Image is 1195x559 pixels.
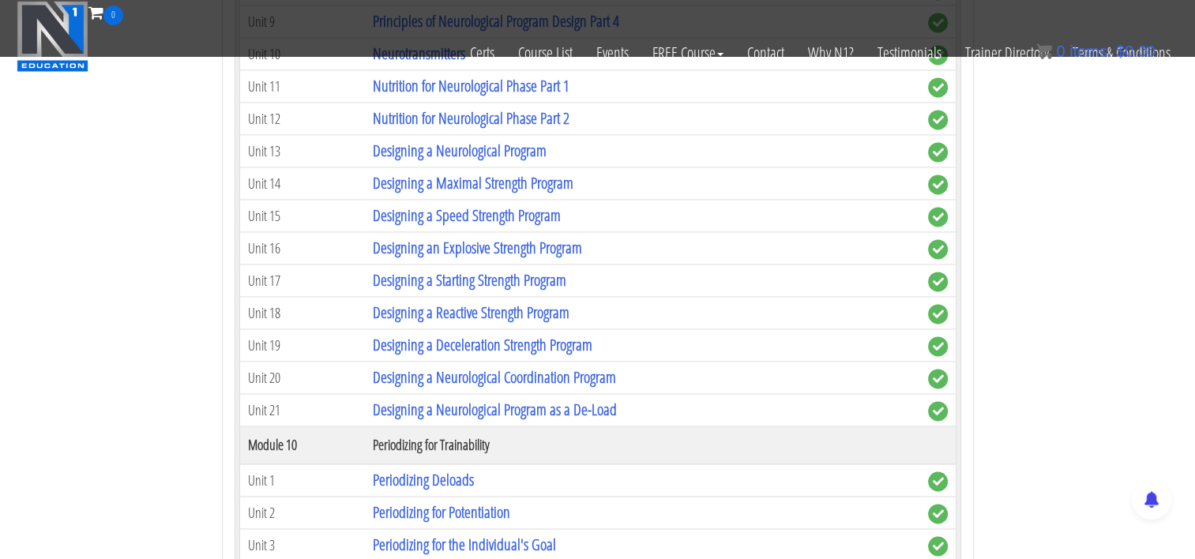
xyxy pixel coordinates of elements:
[17,1,88,72] img: n1-education
[239,103,364,135] td: Unit 12
[372,302,569,323] a: Designing a Reactive Strength Program
[584,25,641,81] a: Events
[239,426,364,464] th: Module 10
[239,329,364,362] td: Unit 19
[953,25,1061,81] a: Trainer Directory
[239,70,364,103] td: Unit 11
[372,534,555,555] a: Periodizing for the Individual's Goal
[372,501,509,523] a: Periodizing for Potentiation
[1036,43,1052,59] img: icon11.png
[239,135,364,167] td: Unit 13
[928,471,948,491] span: complete
[928,207,948,227] span: complete
[239,464,364,497] td: Unit 1
[928,174,948,194] span: complete
[928,142,948,162] span: complete
[239,297,364,329] td: Unit 18
[239,167,364,200] td: Unit 14
[372,75,569,96] a: Nutrition for Neurological Phase Part 1
[239,264,364,297] td: Unit 17
[641,25,735,81] a: FREE Course
[239,497,364,529] td: Unit 2
[1069,43,1111,60] span: items:
[372,237,581,258] a: Designing an Explosive Strength Program
[239,362,364,394] td: Unit 20
[239,200,364,232] td: Unit 15
[372,366,615,388] a: Designing a Neurological Coordination Program
[928,77,948,97] span: complete
[928,401,948,421] span: complete
[372,172,573,193] a: Designing a Maximal Strength Program
[928,369,948,388] span: complete
[372,140,546,161] a: Designing a Neurological Program
[928,272,948,291] span: complete
[735,25,796,81] a: Contact
[239,394,364,426] td: Unit 21
[372,469,473,490] a: Periodizing Deloads
[1056,43,1065,60] span: 0
[928,536,948,556] span: complete
[372,269,566,291] a: Designing a Starting Strength Program
[928,239,948,259] span: complete
[1116,43,1156,60] bdi: 0.00
[372,204,560,226] a: Designing a Speed Strength Program
[88,2,123,23] a: 0
[928,336,948,356] span: complete
[364,426,919,464] th: Periodizing for Trainability
[458,25,506,81] a: Certs
[928,504,948,523] span: complete
[1061,25,1182,81] a: Terms & Conditions
[1036,43,1156,60] a: 0 items: $0.00
[506,25,584,81] a: Course List
[372,107,569,129] a: Nutrition for Neurological Phase Part 2
[239,232,364,264] td: Unit 16
[1116,43,1125,60] span: $
[103,6,123,25] span: 0
[928,304,948,324] span: complete
[372,334,592,355] a: Designing a Deceleration Strength Program
[796,25,866,81] a: Why N1?
[928,110,948,129] span: complete
[866,25,953,81] a: Testimonials
[372,399,616,420] a: Designing a Neurological Program as a De-Load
